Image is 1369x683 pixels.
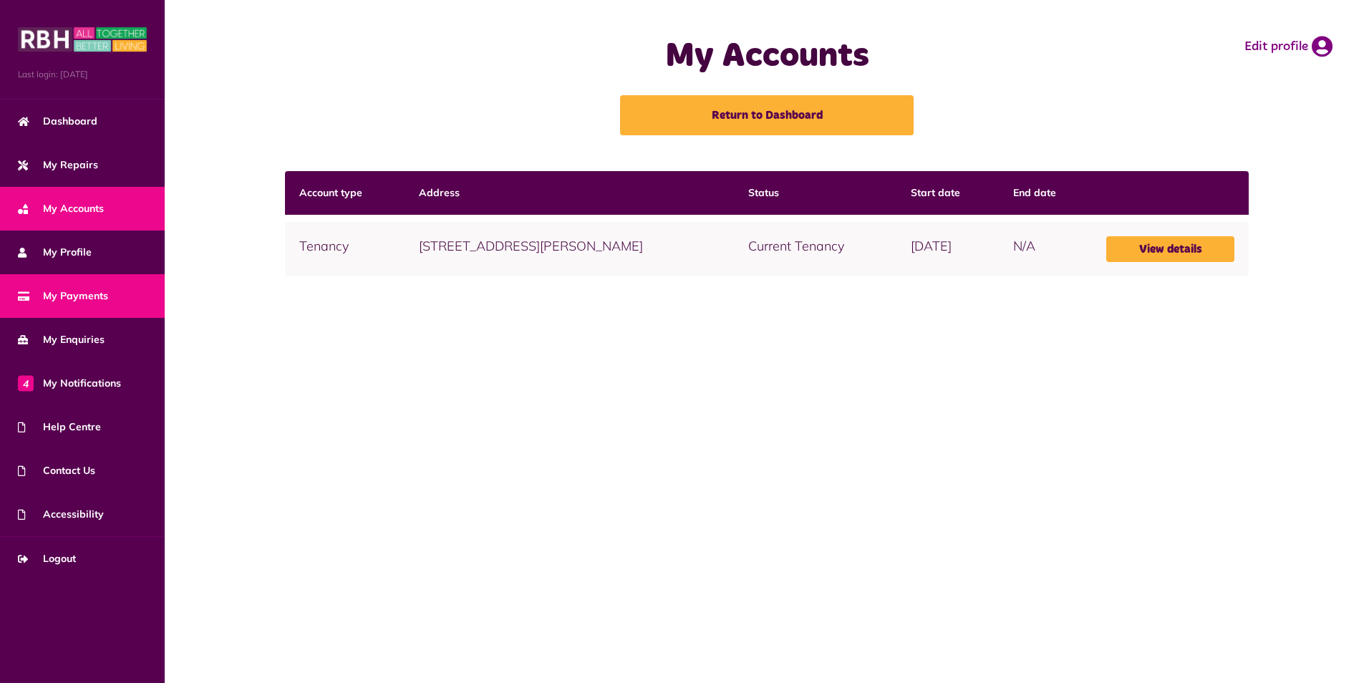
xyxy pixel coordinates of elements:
[18,289,108,304] span: My Payments
[405,222,735,276] td: [STREET_ADDRESS][PERSON_NAME]
[18,332,105,347] span: My Enquiries
[18,375,34,391] span: 4
[18,376,121,391] span: My Notifications
[620,95,914,135] a: Return to Dashboard
[734,222,896,276] td: Current Tenancy
[480,36,1053,77] h1: My Accounts
[18,201,104,216] span: My Accounts
[18,245,92,260] span: My Profile
[18,420,101,435] span: Help Centre
[285,171,405,215] th: Account type
[18,25,147,54] img: MyRBH
[18,463,95,478] span: Contact Us
[896,171,998,215] th: Start date
[734,171,896,215] th: Status
[18,68,147,81] span: Last login: [DATE]
[285,222,405,276] td: Tenancy
[405,171,735,215] th: Address
[999,222,1092,276] td: N/A
[999,171,1092,215] th: End date
[1106,236,1234,262] a: View details
[18,158,98,173] span: My Repairs
[18,507,104,522] span: Accessibility
[18,114,97,129] span: Dashboard
[18,551,76,566] span: Logout
[1244,36,1332,57] a: Edit profile
[896,222,998,276] td: [DATE]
